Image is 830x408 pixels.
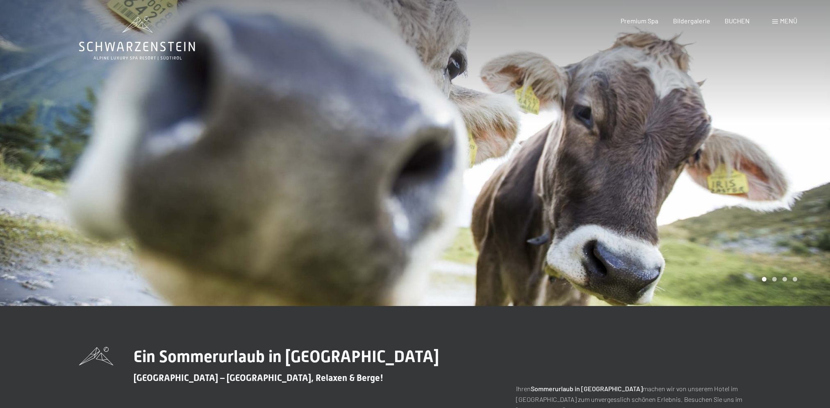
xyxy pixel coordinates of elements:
[621,17,658,25] a: Premium Spa
[782,277,787,281] div: Carousel Page 3
[762,277,766,281] div: Carousel Page 1 (Current Slide)
[531,385,643,392] strong: Sommerurlaub in [GEOGRAPHIC_DATA]
[725,17,750,25] a: BUCHEN
[134,347,439,366] span: Ein Sommerurlaub in [GEOGRAPHIC_DATA]
[134,373,383,383] span: [GEOGRAPHIC_DATA] – [GEOGRAPHIC_DATA], Relaxen & Berge!
[759,277,797,281] div: Carousel Pagination
[673,17,710,25] a: Bildergalerie
[772,277,777,281] div: Carousel Page 2
[780,17,797,25] span: Menü
[793,277,797,281] div: Carousel Page 4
